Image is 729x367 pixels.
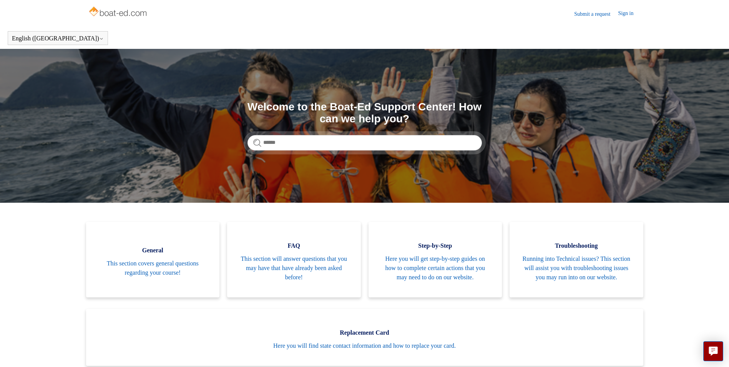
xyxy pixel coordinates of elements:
[86,309,643,366] a: Replacement Card Here you will find state contact information and how to replace your card.
[239,254,349,282] span: This section will answer questions that you may have that have already been asked before!
[12,35,104,42] button: English ([GEOGRAPHIC_DATA])
[88,5,149,20] img: Boat-Ed Help Center home page
[98,341,632,350] span: Here you will find state contact information and how to replace your card.
[369,222,502,297] a: Step-by-Step Here you will get step-by-step guides on how to complete certain actions that you ma...
[510,222,643,297] a: Troubleshooting Running into Technical issues? This section will assist you with troubleshooting ...
[618,9,641,18] a: Sign in
[86,222,220,297] a: General This section covers general questions regarding your course!
[521,254,632,282] span: Running into Technical issues? This section will assist you with troubleshooting issues you may r...
[380,241,491,250] span: Step-by-Step
[98,259,208,277] span: This section covers general questions regarding your course!
[574,10,618,18] a: Submit a request
[703,341,723,361] button: Live chat
[227,222,361,297] a: FAQ This section will answer questions that you may have that have already been asked before!
[247,135,482,150] input: Search
[98,328,632,337] span: Replacement Card
[239,241,349,250] span: FAQ
[380,254,491,282] span: Here you will get step-by-step guides on how to complete certain actions that you may need to do ...
[521,241,632,250] span: Troubleshooting
[98,246,208,255] span: General
[247,101,482,125] h1: Welcome to the Boat-Ed Support Center! How can we help you?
